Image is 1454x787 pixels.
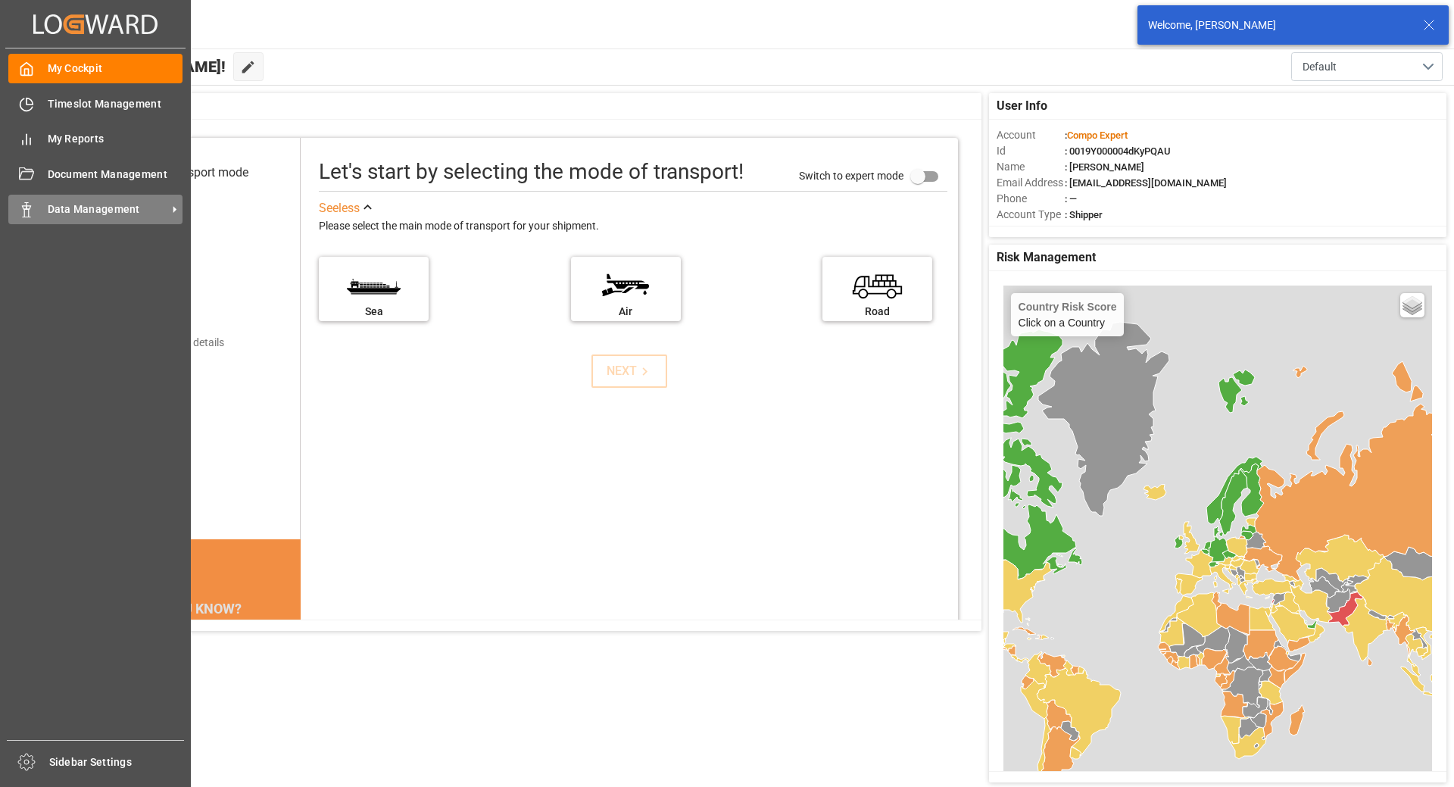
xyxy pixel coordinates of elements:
div: See less [319,199,360,217]
span: Data Management [48,201,167,217]
span: My Cockpit [48,61,183,77]
div: DID YOU KNOW? [82,592,301,624]
span: Switch to expert mode [799,169,903,181]
div: Let's start by selecting the mode of transport! [319,156,744,188]
span: Email Address [997,175,1065,191]
span: : Shipper [1065,209,1103,220]
span: : 0019Y000004dKyPQAU [1065,145,1171,157]
button: open menu [1291,52,1443,81]
span: Default [1303,59,1337,75]
span: Timeslot Management [48,96,183,112]
span: : [PERSON_NAME] [1065,161,1144,173]
div: Welcome, [PERSON_NAME] [1148,17,1409,33]
div: NEXT [607,362,653,380]
div: Click on a Country [1019,301,1117,329]
div: Please select the main mode of transport for your shipment. [319,217,947,236]
button: NEXT [591,354,667,388]
span: Risk Management [997,248,1096,267]
span: Id [997,143,1065,159]
span: Sidebar Settings [49,754,185,770]
span: Compo Expert [1067,130,1128,141]
span: : — [1065,193,1077,205]
span: Document Management [48,167,183,183]
div: Sea [326,304,421,320]
a: My Cockpit [8,54,183,83]
span: User Info [997,97,1047,115]
div: Road [830,304,925,320]
span: Hello [PERSON_NAME]! [63,52,226,81]
div: Air [579,304,673,320]
a: Layers [1400,293,1424,317]
span: : [1065,130,1128,141]
span: Phone [997,191,1065,207]
span: Name [997,159,1065,175]
span: Account Type [997,207,1065,223]
h4: Country Risk Score [1019,301,1117,313]
span: : [EMAIL_ADDRESS][DOMAIN_NAME] [1065,177,1227,189]
span: My Reports [48,131,183,147]
span: Account [997,127,1065,143]
a: Timeslot Management [8,89,183,118]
